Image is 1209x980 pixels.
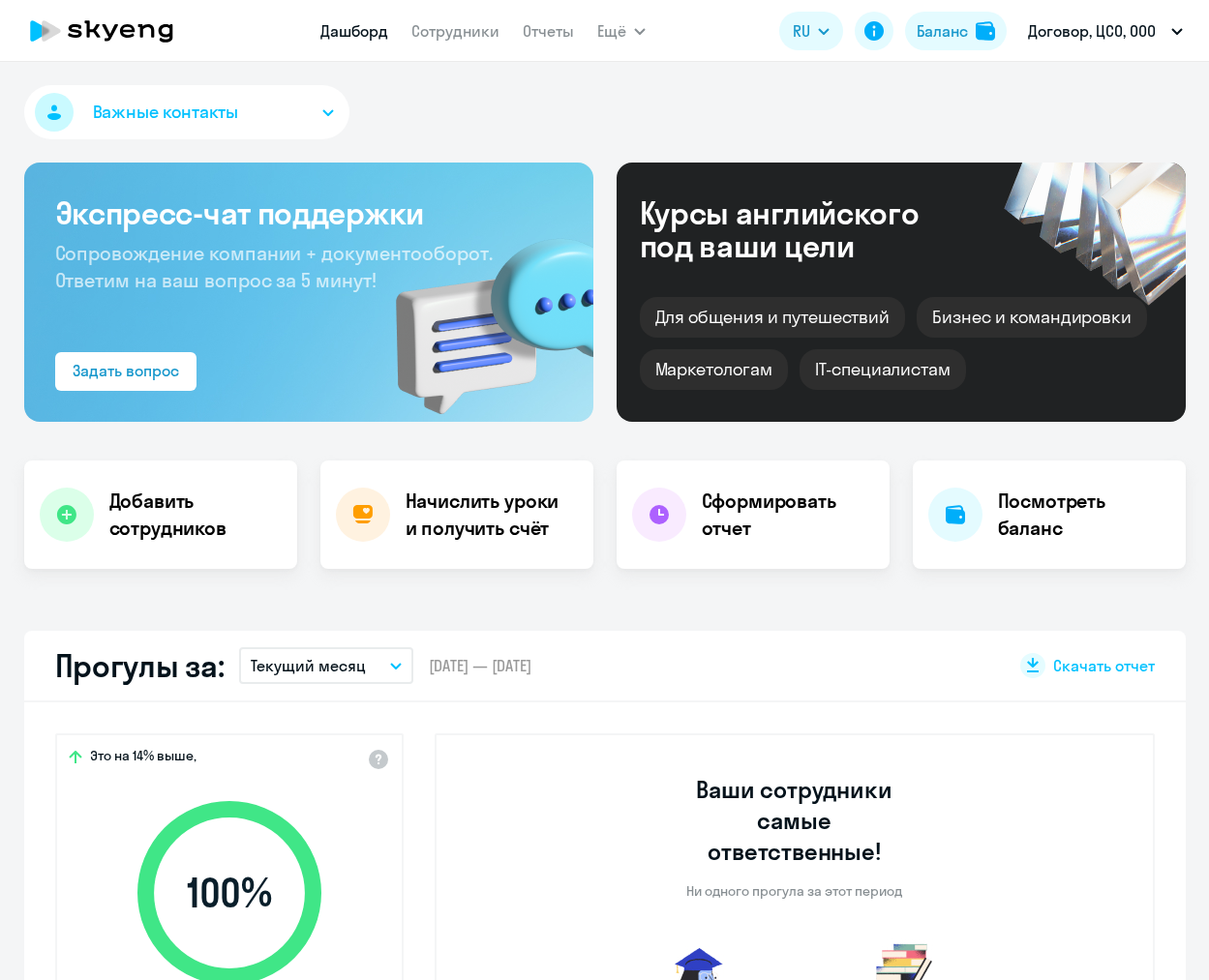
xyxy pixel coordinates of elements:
[640,297,906,338] div: Для общения и путешествий
[779,12,843,50] button: RU
[523,21,574,41] a: Отчеты
[793,19,810,43] span: RU
[1053,655,1155,676] span: Скачать отчет
[411,21,499,41] a: Сотрудники
[109,488,282,542] h4: Добавить сотрудников
[1028,19,1156,43] p: Договор, ЦСО, ООО
[93,100,238,125] span: Важные контакты
[239,647,413,684] button: Текущий месяц
[800,349,966,390] div: IT-специалистам
[251,654,366,677] p: Текущий месяц
[686,882,902,900] p: Ни одного прогула за этот период
[1018,8,1193,54] button: Договор, ЦСО, ООО
[640,349,788,390] div: Маркетологам
[998,488,1170,542] h4: Посмотреть баланс
[917,297,1147,338] div: Бизнес и командировки
[55,352,196,391] button: Задать вопрос
[702,488,874,542] h4: Сформировать отчет
[55,646,225,685] h2: Прогулы за:
[368,204,593,422] img: bg-img
[90,747,196,770] span: Это на 14% выше,
[73,359,179,382] div: Задать вопрос
[118,870,341,916] span: 100 %
[24,85,349,139] button: Важные контакты
[976,21,995,41] img: balance
[917,19,968,43] div: Баланс
[320,21,388,41] a: Дашборд
[905,12,1007,50] button: Балансbalance
[640,196,971,262] div: Курсы английского под ваши цели
[670,774,919,867] h3: Ваши сотрудники самые ответственные!
[597,12,646,50] button: Ещё
[429,655,531,676] span: [DATE] — [DATE]
[597,19,626,43] span: Ещё
[406,488,574,542] h4: Начислить уроки и получить счёт
[55,193,562,232] h3: Экспресс-чат поддержки
[55,241,493,292] span: Сопровождение компании + документооборот. Ответим на ваш вопрос за 5 минут!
